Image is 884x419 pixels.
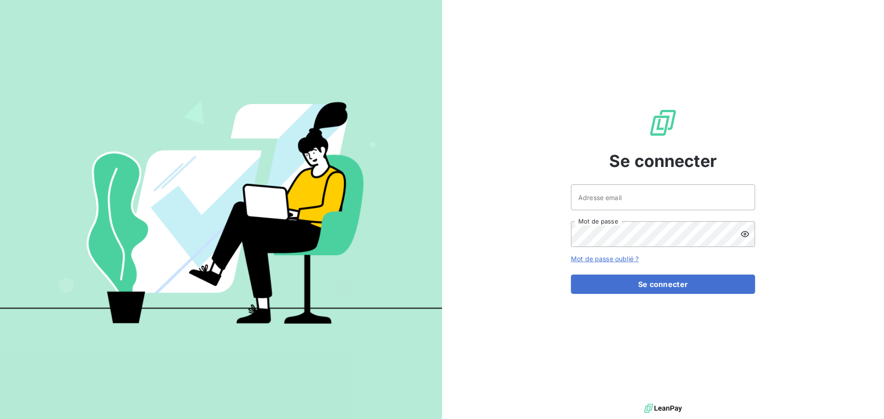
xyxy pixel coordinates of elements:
span: Se connecter [609,149,717,173]
button: Se connecter [571,275,755,294]
img: Logo LeanPay [648,108,678,138]
input: placeholder [571,184,755,210]
img: logo [644,402,682,415]
a: Mot de passe oublié ? [571,255,639,263]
